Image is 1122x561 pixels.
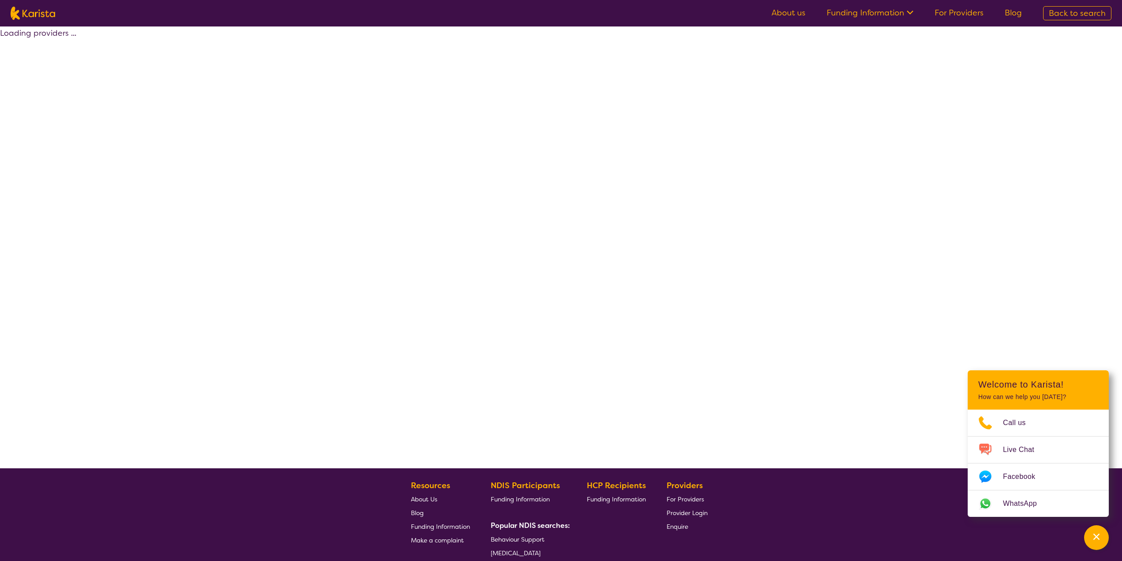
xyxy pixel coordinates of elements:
a: Enquire [667,520,708,533]
h2: Welcome to Karista! [978,379,1098,390]
span: Provider Login [667,509,708,517]
span: Enquire [667,523,688,531]
a: About Us [411,492,470,506]
a: Funding Information [411,520,470,533]
a: For Providers [667,492,708,506]
span: [MEDICAL_DATA] [491,549,540,557]
b: Popular NDIS searches: [491,521,570,530]
a: Funding Information [827,8,913,18]
button: Channel Menu [1084,525,1109,550]
span: About Us [411,495,437,503]
span: WhatsApp [1003,497,1047,510]
a: About us [772,8,805,18]
span: Blog [411,509,424,517]
span: Live Chat [1003,443,1045,456]
b: NDIS Participants [491,480,560,491]
ul: Choose channel [968,410,1109,517]
span: Funding Information [491,495,550,503]
a: Funding Information [491,492,567,506]
span: Make a complaint [411,536,464,544]
a: Blog [1005,8,1022,18]
a: Provider Login [667,506,708,520]
span: Call us [1003,416,1036,429]
span: Funding Information [411,523,470,531]
a: Make a complaint [411,533,470,547]
b: Providers [667,480,703,491]
span: Funding Information [587,495,646,503]
a: Back to search [1043,6,1111,20]
a: [MEDICAL_DATA] [491,546,567,560]
span: Back to search [1049,8,1106,19]
p: How can we help you [DATE]? [978,393,1098,401]
span: For Providers [667,495,704,503]
a: Web link opens in a new tab. [968,490,1109,517]
a: Funding Information [587,492,646,506]
a: Behaviour Support [491,532,567,546]
a: For Providers [935,8,984,18]
a: Blog [411,506,470,520]
span: Behaviour Support [491,535,544,543]
b: HCP Recipients [587,480,646,491]
img: Karista logo [11,7,55,20]
div: Channel Menu [968,370,1109,517]
b: Resources [411,480,450,491]
span: Facebook [1003,470,1046,483]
